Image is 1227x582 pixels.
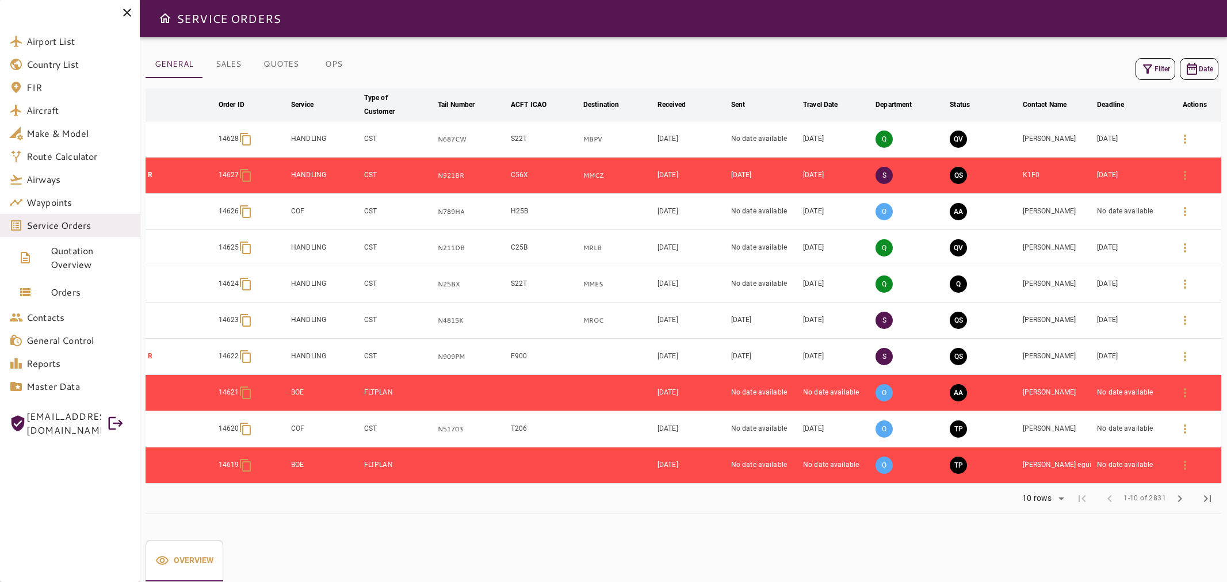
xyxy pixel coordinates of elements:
span: Contacts [26,311,131,324]
p: Q [876,131,893,148]
span: 1-10 of 2831 [1123,493,1166,504]
div: Travel Date [803,98,838,112]
span: Service [291,98,328,112]
p: MRLB [583,243,653,253]
span: [EMAIL_ADDRESS][DOMAIN_NAME] [26,409,101,437]
p: N789HA [438,207,506,217]
td: [DATE] [655,230,729,266]
button: Date [1180,58,1218,80]
button: TRIP PREPARATION [950,457,967,474]
td: HANDLING [289,303,362,339]
span: General Control [26,334,131,347]
p: R [148,170,214,180]
td: No date available [729,194,801,230]
span: Previous Page [1096,485,1123,512]
p: Q [876,239,893,256]
p: Q [876,275,893,293]
p: O [876,384,893,401]
td: CST [362,266,435,303]
td: [DATE] [1095,303,1168,339]
p: 14620 [219,424,239,434]
div: basic tabs example [146,51,360,78]
p: 14623 [219,315,239,325]
td: [DATE] [655,339,729,375]
p: S [876,348,893,365]
span: Route Calculator [26,150,131,163]
td: C56X [509,158,581,194]
button: QUOTE VALIDATED [950,239,967,256]
td: [DATE] [801,266,873,303]
p: O [876,420,893,438]
p: 14626 [219,206,239,216]
td: K1F0 [1020,158,1095,194]
span: Airways [26,173,131,186]
td: [DATE] [655,447,729,484]
span: Orders [51,285,131,299]
td: BOE [289,447,362,484]
td: No date available [801,447,873,484]
div: 10 rows [1015,490,1068,507]
td: CST [362,339,435,375]
p: N25BX [438,279,506,289]
div: Tail Number [438,98,475,112]
span: First Page [1068,485,1096,512]
td: No date available [729,411,801,447]
td: T206 [509,411,581,447]
button: TRIP PREPARATION [950,420,967,438]
div: basic tabs example [146,540,223,581]
td: [DATE] [1095,266,1168,303]
button: Filter [1136,58,1175,80]
td: No date available [1095,194,1168,230]
td: CST [362,158,435,194]
button: Details [1171,379,1199,407]
button: SALES [202,51,254,78]
td: [DATE] [801,230,873,266]
p: O [876,203,893,220]
p: 14625 [219,243,239,252]
span: Service Orders [26,219,131,232]
td: [DATE] [729,339,801,375]
td: No date available [729,121,801,158]
td: S22T [509,266,581,303]
td: [DATE] [655,266,729,303]
span: Type of Customer [364,91,433,118]
button: Open drawer [154,7,177,30]
td: [DATE] [655,411,729,447]
td: [DATE] [801,158,873,194]
span: Aircraft [26,104,131,117]
td: [PERSON_NAME] [1020,411,1095,447]
td: CST [362,121,435,158]
button: Details [1171,234,1199,262]
div: Order ID [219,98,244,112]
p: N909PM [438,352,506,362]
p: 14624 [219,279,239,289]
td: CST [362,411,435,447]
p: S [876,167,893,184]
td: CST [362,303,435,339]
td: [DATE] [655,158,729,194]
td: [DATE] [801,339,873,375]
button: QUOTES [254,51,308,78]
td: C25B [509,230,581,266]
div: Status [950,98,970,112]
td: [DATE] [801,121,873,158]
span: Destination [583,98,634,112]
td: HANDLING [289,339,362,375]
button: Overview [146,540,223,581]
td: FLTPLAN [362,375,435,411]
td: [DATE] [1095,339,1168,375]
button: QUOTE SENT [950,348,967,365]
td: [DATE] [655,375,729,411]
td: [DATE] [655,194,729,230]
p: N4815K [438,316,506,326]
span: Deadline [1097,98,1139,112]
td: [DATE] [801,194,873,230]
span: Country List [26,58,131,71]
td: [PERSON_NAME] [1020,339,1095,375]
button: Details [1171,162,1199,189]
span: Sent [731,98,760,112]
p: S [876,312,893,329]
td: HANDLING [289,230,362,266]
td: [PERSON_NAME] [1020,266,1095,303]
h6: SERVICE ORDERS [177,9,281,28]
